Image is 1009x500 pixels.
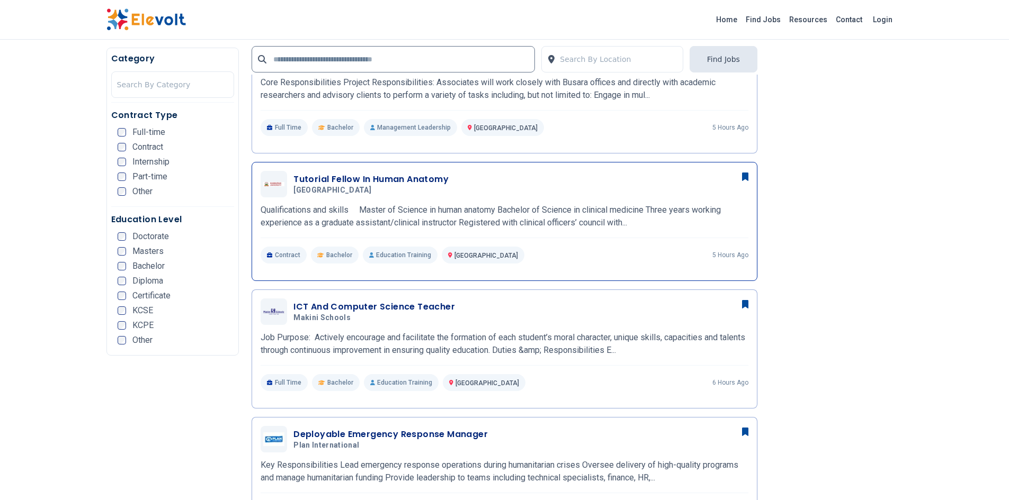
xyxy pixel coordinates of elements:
[261,331,748,357] p: Job Purpose: Actively encourage and facilitate the formation of each student’s moral character, u...
[261,374,308,391] p: Full Time
[867,9,899,30] a: Login
[132,158,169,166] span: Internship
[327,378,353,387] span: Bachelor
[118,306,126,315] input: KCSE
[132,187,153,196] span: Other
[263,182,284,186] img: Kabarak University
[132,292,171,300] span: Certificate
[293,428,488,441] h3: Deployable Emergency Response Manager
[118,277,126,285] input: Diploma
[132,262,165,270] span: Bachelor
[118,321,126,330] input: KCPE
[293,313,351,323] span: Makini Schools
[132,306,153,315] span: KCSE
[326,251,352,259] span: Bachelor
[956,449,1009,500] iframe: Chat Widget
[118,232,126,241] input: Doctorate
[327,123,353,132] span: Bachelor
[132,336,153,344] span: Other
[118,143,126,151] input: Contract
[111,213,235,226] h5: Education Level
[293,301,455,313] h3: ICT And Computer Science Teacher
[261,119,308,136] p: Full Time
[364,374,439,391] p: Education Training
[261,459,748,484] p: Key Responsibilities Lead emergency response operations during humanitarian crises Oversee delive...
[111,52,235,65] h5: Category
[261,298,748,391] a: Makini SchoolsICT And Computer Science TeacherMakini SchoolsJob Purpose: Actively encourage and f...
[118,158,126,166] input: Internship
[132,321,154,330] span: KCPE
[293,441,359,450] span: Plan International
[712,123,748,132] p: 5 hours ago
[293,186,371,195] span: [GEOGRAPHIC_DATA]
[132,232,169,241] span: Doctorate
[261,247,307,263] p: Contract
[263,432,284,447] img: Plan International
[118,336,126,344] input: Other
[132,277,163,285] span: Diploma
[690,46,757,72] button: Find Jobs
[132,247,164,256] span: Masters
[456,379,519,387] span: [GEOGRAPHIC_DATA]
[474,124,538,132] span: [GEOGRAPHIC_DATA]
[132,128,165,137] span: Full-time
[132,172,167,181] span: Part-time
[785,11,832,28] a: Resources
[118,172,126,181] input: Part-time
[111,109,235,122] h5: Contract Type
[261,204,748,229] p: Qualifications and skills Master of Science in human anatomy Bachelor of Science in clinical medi...
[832,11,867,28] a: Contact
[261,171,748,263] a: Kabarak UniversityTutorial Fellow In Human Anatomy[GEOGRAPHIC_DATA]Qualifications and skills Mast...
[118,187,126,196] input: Other
[712,251,748,259] p: 5 hours ago
[363,247,437,263] p: Education Training
[263,308,284,315] img: Makini Schools
[106,8,186,31] img: Elevolt
[712,11,742,28] a: Home
[118,247,126,256] input: Masters
[261,43,748,136] a: Busara CenterAssociate Education, Labour, And Youth Employment[GEOGRAPHIC_DATA]Core Responsibilit...
[454,252,518,259] span: [GEOGRAPHIC_DATA]
[770,48,903,365] iframe: Advertisement
[118,292,126,300] input: Certificate
[118,262,126,270] input: Bachelor
[132,143,163,151] span: Contract
[742,11,785,28] a: Find Jobs
[118,128,126,137] input: Full-time
[261,76,748,102] p: Core Responsibilities Project Responsibilities: Associates will work closely with Busara offices ...
[712,378,748,387] p: 6 hours ago
[293,173,449,186] h3: Tutorial Fellow In Human Anatomy
[364,119,457,136] p: Management Leadership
